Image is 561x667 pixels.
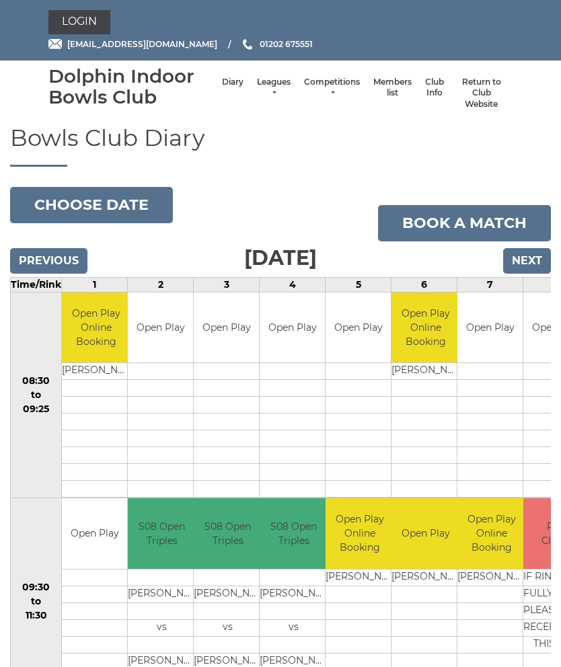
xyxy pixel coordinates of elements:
[391,569,459,586] td: [PERSON_NAME]
[457,277,523,292] td: 7
[378,205,551,241] a: Book a match
[391,363,459,380] td: [PERSON_NAME]
[67,39,217,49] span: [EMAIL_ADDRESS][DOMAIN_NAME]
[11,277,62,292] td: Time/Rink
[194,586,262,602] td: [PERSON_NAME]
[128,277,194,292] td: 2
[48,38,217,50] a: Email [EMAIL_ADDRESS][DOMAIN_NAME]
[260,277,326,292] td: 4
[48,39,62,49] img: Email
[260,39,313,49] span: 01202 675551
[260,586,328,602] td: [PERSON_NAME]
[128,498,196,569] td: S08 Open Triples
[62,292,130,363] td: Open Play Online Booking
[128,586,196,602] td: [PERSON_NAME]
[326,292,391,363] td: Open Play
[194,277,260,292] td: 3
[425,77,444,99] a: Club Info
[373,77,412,99] a: Members list
[194,292,259,363] td: Open Play
[257,77,291,99] a: Leagues
[243,39,252,50] img: Phone us
[128,619,196,636] td: vs
[48,66,215,108] div: Dolphin Indoor Bowls Club
[391,498,459,569] td: Open Play
[11,292,62,498] td: 08:30 to 09:25
[260,498,328,569] td: S08 Open Triples
[128,292,193,363] td: Open Play
[10,248,87,274] input: Previous
[326,498,394,569] td: Open Play Online Booking
[391,292,459,363] td: Open Play Online Booking
[48,10,110,34] a: Login
[503,248,551,274] input: Next
[326,569,394,586] td: [PERSON_NAME]
[457,498,525,569] td: Open Play Online Booking
[304,77,360,99] a: Competitions
[391,277,457,292] td: 6
[62,277,128,292] td: 1
[10,126,551,166] h1: Bowls Club Diary
[62,363,130,380] td: [PERSON_NAME]
[194,619,262,636] td: vs
[326,277,391,292] td: 5
[10,187,173,223] button: Choose date
[241,38,313,50] a: Phone us 01202 675551
[457,569,525,586] td: [PERSON_NAME]
[457,292,523,363] td: Open Play
[222,77,244,88] a: Diary
[260,619,328,636] td: vs
[194,498,262,569] td: S08 Open Triples
[260,292,325,363] td: Open Play
[62,498,127,569] td: Open Play
[457,77,506,110] a: Return to Club Website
